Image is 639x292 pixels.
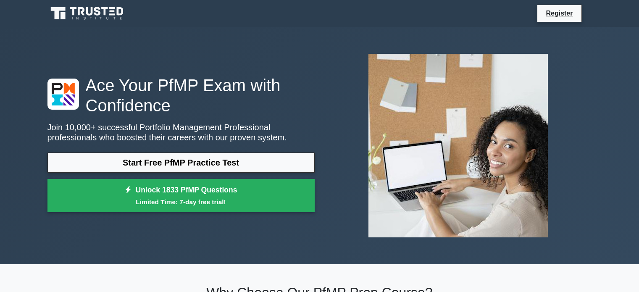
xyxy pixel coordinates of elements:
[47,153,315,173] a: Start Free PfMP Practice Test
[47,122,315,142] p: Join 10,000+ successful Portfolio Management Professional professionals who boosted their careers...
[47,179,315,213] a: Unlock 1833 PfMP QuestionsLimited Time: 7-day free trial!
[58,197,304,207] small: Limited Time: 7-day free trial!
[47,75,315,116] h1: Ace Your PfMP Exam with Confidence
[541,8,578,18] a: Register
